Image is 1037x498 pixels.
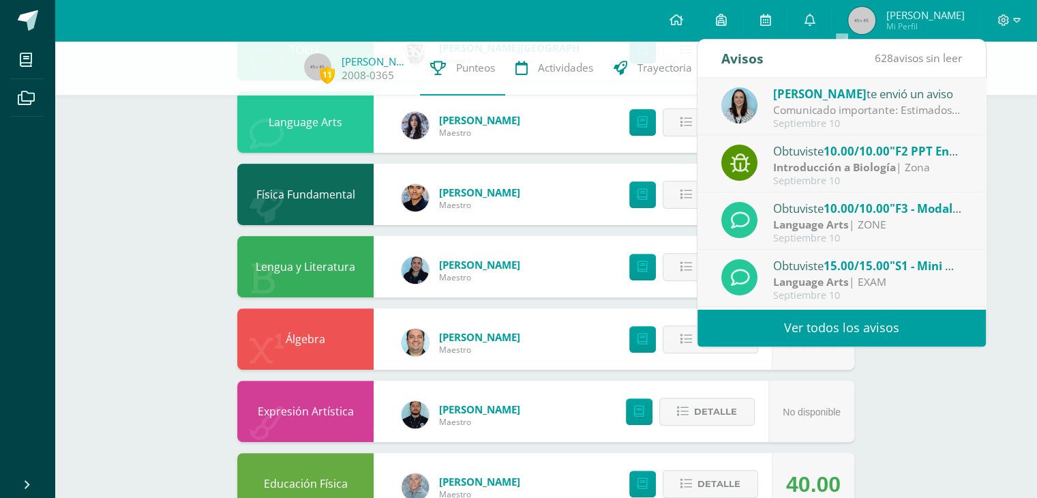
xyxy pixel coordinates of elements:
span: "S1 - Mini Quiz (modals)" [890,258,1027,274]
div: Lengua y Literatura [237,236,374,297]
span: 10.00/10.00 [824,143,890,159]
div: Obtuviste en [773,257,963,274]
div: Septiembre 10 [773,233,963,244]
strong: Language Arts [773,274,849,289]
a: Punteos [420,41,505,96]
div: Expresión Artística [237,381,374,442]
img: c00ed30f81870df01a0e4b2e5e7fa781.png [402,112,429,139]
span: Trayectoria [637,61,692,75]
div: Obtuviste en [773,142,963,160]
span: Detalle [694,399,737,424]
strong: Introducción a Biología [773,160,896,175]
a: [PERSON_NAME] [342,55,410,68]
span: Maestro [439,344,520,355]
a: 2008-0365 [342,68,394,83]
img: 45x45 [848,7,875,34]
div: Septiembre 10 [773,290,963,302]
button: Detalle [663,253,758,281]
div: | ZONE [773,217,963,233]
a: [PERSON_NAME] [439,113,520,127]
span: Detalle [697,471,740,497]
span: 15.00/15.00 [824,258,890,274]
div: Avisos [721,40,764,77]
div: Física Fundamental [237,164,374,225]
a: [PERSON_NAME] [439,186,520,199]
strong: Language Arts [773,217,849,232]
span: Punteos [456,61,495,75]
a: Actividades [505,41,603,96]
span: Maestro [439,127,520,138]
span: [PERSON_NAME] [886,8,964,22]
span: avisos sin leer [875,50,962,65]
button: Detalle [663,470,758,498]
a: [PERSON_NAME] [439,330,520,344]
div: Septiembre 10 [773,118,963,130]
button: Detalle [659,398,755,426]
span: 10.00/10.00 [824,201,890,216]
button: Detalle [663,325,758,353]
img: 45x45 [304,53,331,80]
div: Septiembre 10 [773,175,963,187]
span: Actividades [538,61,593,75]
div: Language Arts [237,91,374,153]
div: te envió un aviso [773,85,963,102]
span: Maestro [439,199,520,211]
div: | EXAM [773,274,963,290]
div: | Zona [773,160,963,175]
span: No disponible [783,407,841,418]
img: 9587b11a6988a136ca9b298a8eab0d3f.png [402,257,429,284]
span: 628 [875,50,893,65]
a: [PERSON_NAME] [439,402,520,416]
span: Mi Perfil [886,20,964,32]
img: aed16db0a88ebd6752f21681ad1200a1.png [721,87,757,123]
div: Obtuviste en [773,199,963,217]
span: Maestro [439,272,520,283]
button: Detalle [663,108,758,136]
span: Maestro [439,416,520,428]
a: Ver todos los avisos [697,309,986,347]
a: [PERSON_NAME] [439,258,520,272]
img: 9f25a704c7e525b5c9fe1d8c113699e7.png [402,401,429,428]
span: 11 [320,66,335,83]
div: Álgebra [237,308,374,370]
div: Comunicado importante: Estimados padres de familia, Les compartimos información importante para t... [773,102,963,118]
button: Detalle [663,181,758,209]
img: 332fbdfa08b06637aa495b36705a9765.png [402,329,429,356]
a: [PERSON_NAME] [439,475,520,488]
a: Trayectoria [603,41,702,96]
img: 118ee4e8e89fd28cfd44e91cd8d7a532.png [402,184,429,211]
span: [PERSON_NAME] [773,86,867,102]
